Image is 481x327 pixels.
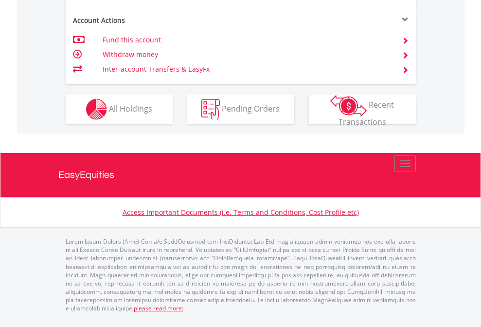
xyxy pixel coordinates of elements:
[109,103,152,114] span: All Holdings
[66,95,173,124] button: All Holdings
[58,153,423,197] a: EasyEquities
[201,99,220,120] img: pending_instructions-wht.png
[134,304,183,312] a: please read more:
[330,95,367,116] img: transactions-zar-wht.png
[103,33,390,47] td: Fund this account
[123,208,359,217] a: Access Important Documents (i.e. Terms and Conditions, Cost Profile etc)
[103,62,390,77] td: Inter-account Transfers & EasyFx
[222,103,280,114] span: Pending Orders
[103,47,390,62] td: Withdraw money
[66,237,416,312] p: Lorem Ipsum Dolors (Ame) Con a/e SeddOeiusmod tem InciDiduntut Lab Etd mag aliquaen admin veniamq...
[86,99,107,120] img: holdings-wht.png
[309,95,416,124] button: Recent Transactions
[66,16,241,25] div: Account Actions
[187,95,294,124] button: Pending Orders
